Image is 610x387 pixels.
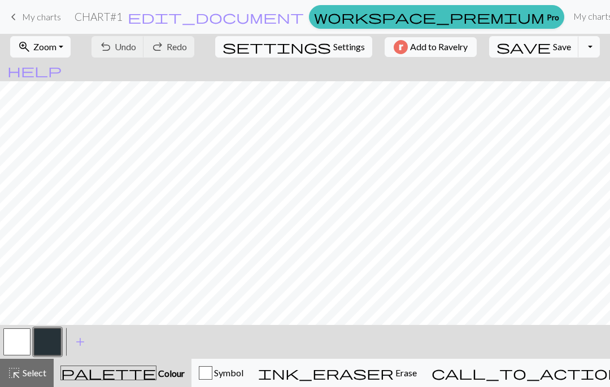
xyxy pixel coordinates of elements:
[333,40,365,54] span: Settings
[251,359,424,387] button: Erase
[22,11,61,22] span: My charts
[191,359,251,387] button: Symbol
[128,9,304,25] span: edit_document
[7,7,61,27] a: My charts
[489,36,579,58] button: Save
[10,36,71,58] button: Zoom
[54,359,191,387] button: Colour
[385,37,477,57] button: Add to Ravelry
[33,41,56,52] span: Zoom
[309,5,564,29] a: Pro
[258,365,394,381] span: ink_eraser
[61,365,156,381] span: palette
[314,9,544,25] span: workspace_premium
[21,367,46,378] span: Select
[75,10,123,23] h2: CHART#1
[7,365,21,381] span: highlight_alt
[7,63,62,78] span: help
[7,9,20,25] span: keyboard_arrow_left
[223,39,331,55] span: settings
[394,40,408,54] img: Ravelry
[73,334,87,350] span: add
[212,367,243,378] span: Symbol
[496,39,551,55] span: save
[215,36,372,58] button: SettingsSettings
[394,367,417,378] span: Erase
[553,41,571,52] span: Save
[156,368,185,379] span: Colour
[18,39,31,55] span: zoom_in
[223,40,331,54] i: Settings
[410,40,468,54] span: Add to Ravelry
